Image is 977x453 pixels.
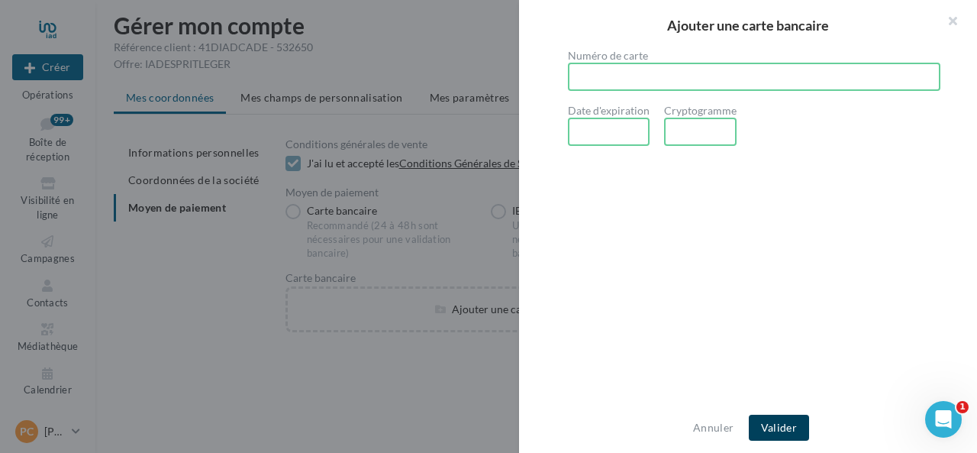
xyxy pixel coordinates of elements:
iframe: Cadre sécurisé pour la saisie du code de sécurité CVC [678,125,723,138]
label: Cryptogramme [664,105,737,116]
button: Annuler [687,419,740,437]
iframe: Cadre sécurisé pour la saisie du numéro de carte [582,70,927,83]
label: Date d'expiration [568,105,650,116]
span: 1 [956,401,969,413]
h2: Ajouter une carte bancaire [543,18,953,32]
iframe: Cadre sécurisé pour la saisie de la date d'expiration [582,125,636,138]
button: Valider [749,415,809,441]
label: Numéro de carte [568,50,940,61]
iframe: Intercom live chat [925,401,962,438]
